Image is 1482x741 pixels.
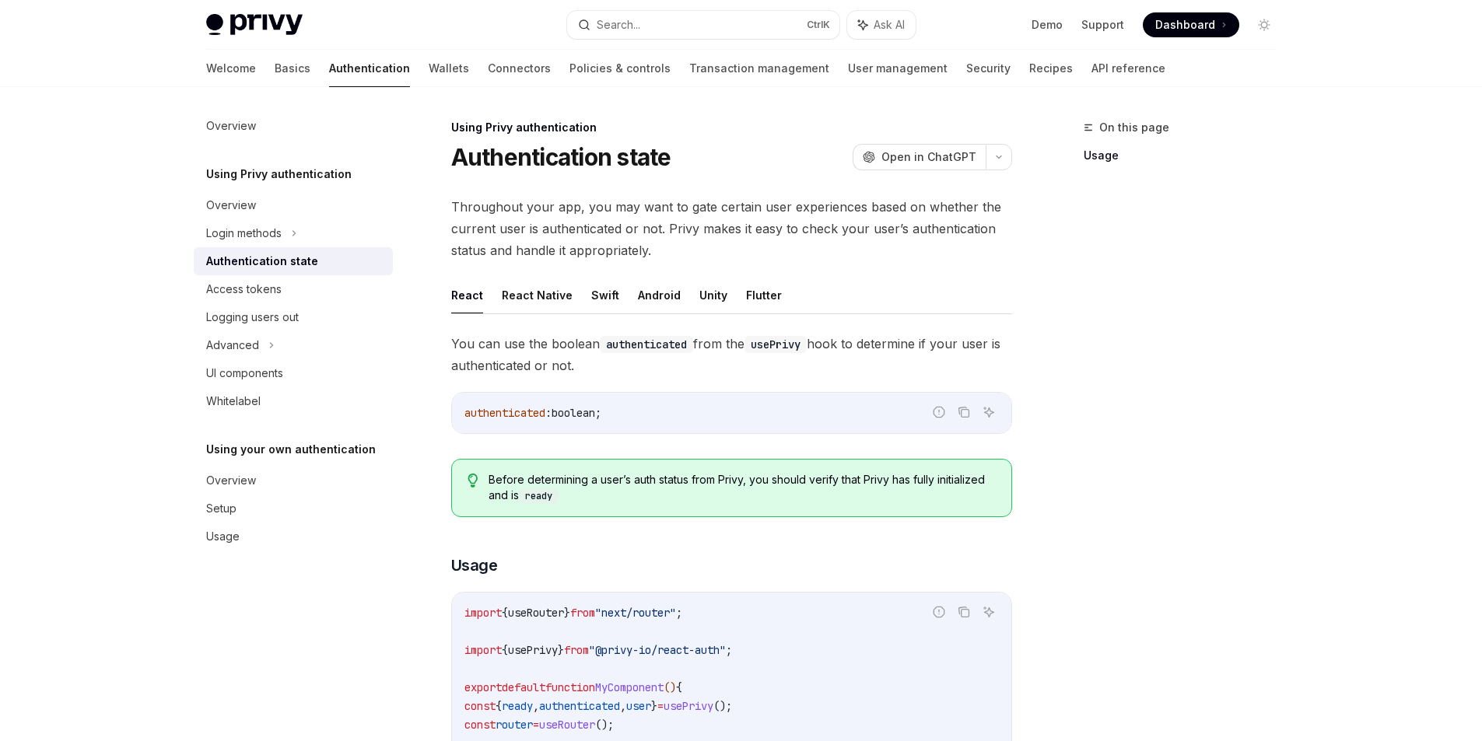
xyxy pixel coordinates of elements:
[954,402,974,422] button: Copy the contents from the code block
[651,699,657,713] span: }
[206,308,299,327] div: Logging users out
[194,112,393,140] a: Overview
[508,606,564,620] span: useRouter
[1081,17,1124,33] a: Support
[206,336,259,355] div: Advanced
[519,488,559,504] code: ready
[597,16,640,34] div: Search...
[206,165,352,184] h5: Using Privy authentication
[929,402,949,422] button: Report incorrect code
[1252,12,1277,37] button: Toggle dark mode
[206,364,283,383] div: UI components
[657,699,664,713] span: =
[979,402,999,422] button: Ask AI
[194,359,393,387] a: UI components
[1099,118,1169,137] span: On this page
[502,680,545,694] span: default
[600,336,693,353] code: authenticated
[626,699,651,713] span: user
[745,336,807,353] code: usePrivy
[194,247,393,275] a: Authentication state
[533,699,539,713] span: ,
[591,277,619,313] button: Swift
[464,406,545,420] span: authenticated
[570,606,595,620] span: from
[206,14,303,36] img: light logo
[206,117,256,135] div: Overview
[464,643,502,657] span: import
[664,680,676,694] span: ()
[1143,12,1239,37] a: Dashboard
[979,602,999,622] button: Ask AI
[502,643,508,657] span: {
[488,50,551,87] a: Connectors
[539,718,595,732] span: useRouter
[807,19,830,31] span: Ctrl K
[564,606,570,620] span: }
[533,718,539,732] span: =
[874,17,905,33] span: Ask AI
[545,406,552,420] span: :
[746,277,782,313] button: Flutter
[206,499,236,518] div: Setup
[206,471,256,490] div: Overview
[929,602,949,622] button: Report incorrect code
[595,406,601,420] span: ;
[451,143,671,171] h1: Authentication state
[429,50,469,87] a: Wallets
[881,149,976,165] span: Open in ChatGPT
[206,224,282,243] div: Login methods
[567,11,839,39] button: Search...CtrlK
[194,275,393,303] a: Access tokens
[699,277,727,313] button: Unity
[206,280,282,299] div: Access tokens
[848,50,948,87] a: User management
[1155,17,1215,33] span: Dashboard
[589,643,726,657] span: "@privy-io/react-auth"
[206,252,318,271] div: Authentication state
[564,643,589,657] span: from
[966,50,1011,87] a: Security
[194,387,393,415] a: Whitelabel
[502,277,573,313] button: React Native
[726,643,732,657] span: ;
[206,440,376,459] h5: Using your own authentication
[689,50,829,87] a: Transaction management
[451,120,1012,135] div: Using Privy authentication
[620,699,626,713] span: ,
[676,680,682,694] span: {
[595,680,664,694] span: MyComponent
[194,523,393,551] a: Usage
[464,606,502,620] span: import
[638,277,681,313] button: Android
[206,392,261,411] div: Whitelabel
[1029,50,1073,87] a: Recipes
[464,680,502,694] span: export
[194,191,393,219] a: Overview
[1084,143,1289,168] a: Usage
[539,699,620,713] span: authenticated
[508,643,558,657] span: usePrivy
[558,643,564,657] span: }
[329,50,410,87] a: Authentication
[595,718,614,732] span: ();
[847,11,916,39] button: Ask AI
[853,144,986,170] button: Open in ChatGPT
[676,606,682,620] span: ;
[275,50,310,87] a: Basics
[206,196,256,215] div: Overview
[664,699,713,713] span: usePrivy
[713,699,732,713] span: ();
[552,406,595,420] span: boolean
[194,303,393,331] a: Logging users out
[502,606,508,620] span: {
[194,467,393,495] a: Overview
[206,50,256,87] a: Welcome
[595,606,676,620] span: "next/router"
[954,602,974,622] button: Copy the contents from the code block
[206,527,240,546] div: Usage
[194,495,393,523] a: Setup
[451,277,483,313] button: React
[451,196,1012,261] span: Throughout your app, you may want to gate certain user experiences based on whether the current u...
[502,699,533,713] span: ready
